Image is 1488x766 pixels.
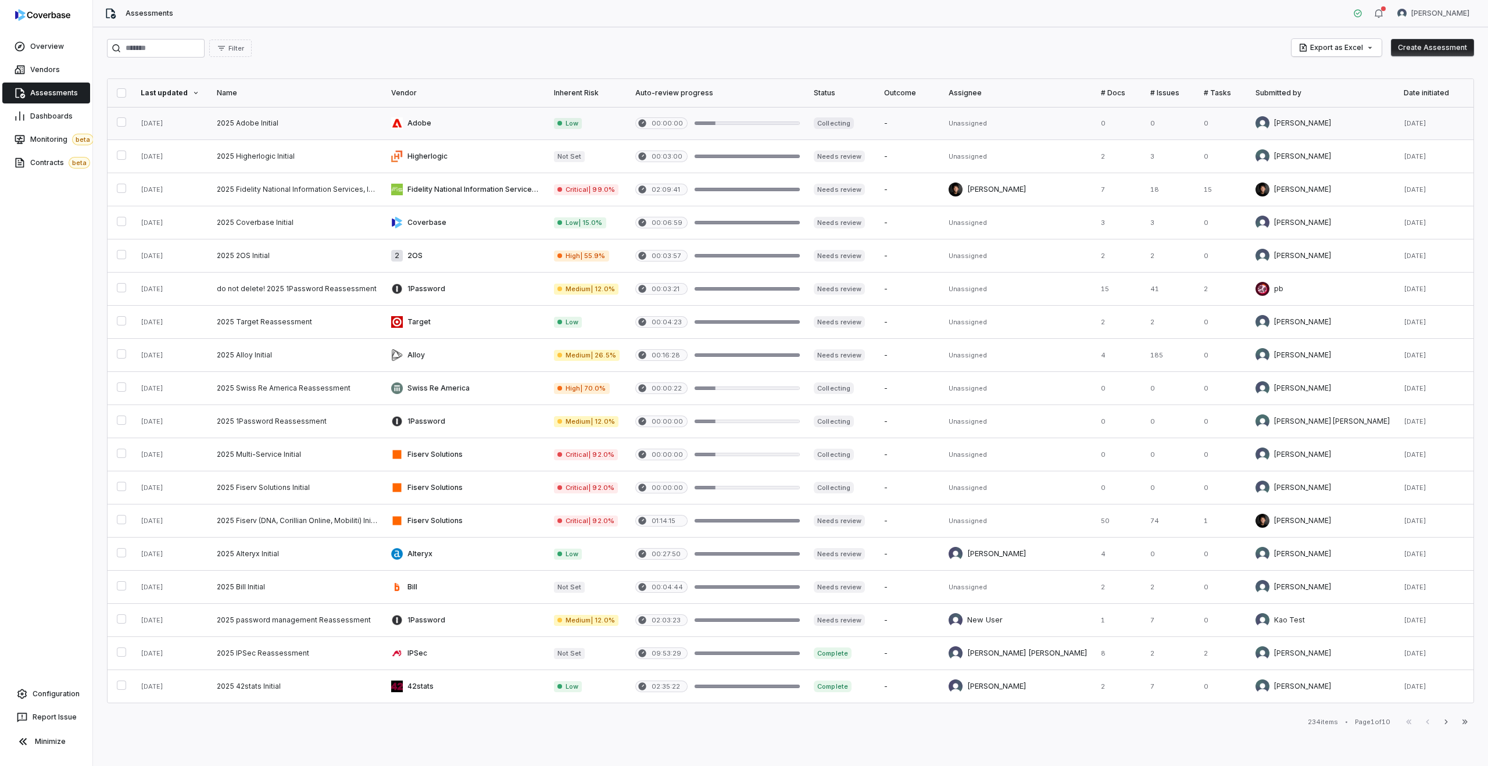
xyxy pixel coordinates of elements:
[949,182,963,196] img: Clarence Chio avatar
[877,538,942,571] td: -
[877,405,942,438] td: -
[2,36,90,57] a: Overview
[1255,514,1269,528] img: Clarence Chio avatar
[1255,88,1390,98] div: Submitted by
[2,83,90,103] a: Assessments
[949,613,963,627] img: New User avatar
[2,106,90,127] a: Dashboards
[1255,646,1269,660] img: Zi Chong Kao avatar
[1255,315,1269,329] img: Lili Jiang avatar
[1355,718,1390,726] div: Page 1 of 10
[1255,481,1269,495] img: Brian Ball avatar
[877,604,942,637] td: -
[554,88,621,98] div: Inherent Risk
[1255,348,1269,362] img: Zi Chong Kao avatar
[72,134,94,145] span: beta
[1204,88,1242,98] div: # Tasks
[877,670,942,703] td: -
[217,88,377,98] div: Name
[33,713,77,722] span: Report Issue
[1255,282,1269,296] img: pb null avatar
[877,504,942,538] td: -
[877,339,942,372] td: -
[877,107,942,140] td: -
[1150,88,1190,98] div: # Issues
[877,140,942,173] td: -
[69,157,90,169] span: beta
[877,372,942,405] td: -
[1255,149,1269,163] img: Zi Chong Kao avatar
[877,571,942,604] td: -
[1345,718,1348,726] div: •
[1308,718,1338,726] div: 234 items
[1255,679,1269,693] img: Zi Chong Kao avatar
[30,112,73,121] span: Dashboards
[877,637,942,670] td: -
[5,730,88,753] button: Minimize
[391,88,540,98] div: Vendor
[30,88,78,98] span: Assessments
[228,44,244,53] span: Filter
[877,173,942,206] td: -
[949,646,963,660] img: Kuria Nganga avatar
[1397,9,1407,18] img: Lili Jiang avatar
[1255,216,1269,230] img: David Gold avatar
[15,9,70,21] img: logo-D7KZi-bG.svg
[949,679,963,693] img: Amanda Pettenati avatar
[30,134,94,145] span: Monitoring
[877,306,942,339] td: -
[635,88,800,98] div: Auto-review progress
[1101,88,1137,98] div: # Docs
[877,471,942,504] td: -
[5,707,88,728] button: Report Issue
[2,59,90,80] a: Vendors
[877,239,942,273] td: -
[209,40,252,57] button: Filter
[1255,547,1269,561] img: Zi Chong Kao avatar
[30,42,64,51] span: Overview
[35,737,66,746] span: Minimize
[1255,580,1269,594] img: Lili Jiang avatar
[884,88,935,98] div: Outcome
[949,88,1087,98] div: Assignee
[877,206,942,239] td: -
[141,88,203,98] div: Last updated
[2,129,90,150] a: Monitoringbeta
[949,547,963,561] img: Amanda Pettenati avatar
[1292,39,1382,56] button: Export as Excel
[2,152,90,173] a: Contractsbeta
[33,689,80,699] span: Configuration
[1255,613,1269,627] img: Kao Test avatar
[1390,5,1476,22] button: Lili Jiang avatar[PERSON_NAME]
[1391,39,1474,56] button: Create Assessment
[5,683,88,704] a: Configuration
[1404,88,1464,98] div: Date initiated
[877,273,942,306] td: -
[1255,116,1269,130] img: Lili Jiang avatar
[1255,381,1269,395] img: Brian Ball avatar
[1411,9,1469,18] span: [PERSON_NAME]
[1255,182,1269,196] img: Clarence Chio avatar
[814,88,870,98] div: Status
[126,9,173,18] span: Assessments
[30,65,60,74] span: Vendors
[1255,448,1269,461] img: Brian Ball avatar
[1255,249,1269,263] img: Lili Jiang avatar
[877,438,942,471] td: -
[30,157,90,169] span: Contracts
[1255,414,1269,428] img: Gage Krause avatar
